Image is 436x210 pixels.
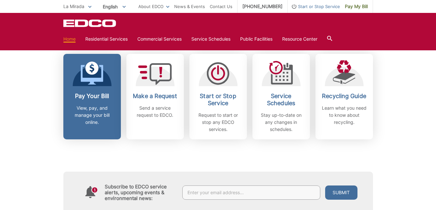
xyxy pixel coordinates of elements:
[182,185,320,200] input: Enter your email address...
[257,93,305,107] h2: Service Schedules
[63,4,84,9] span: La Mirada
[138,3,169,10] a: About EDCO
[194,93,242,107] h2: Start or Stop Service
[257,112,305,133] p: Stay up-to-date on any changes in schedules.
[282,35,317,43] a: Resource Center
[63,54,121,139] a: Pay Your Bill View, pay, and manage your bill online.
[194,112,242,133] p: Request to start or stop any EDCO services.
[63,35,76,43] a: Home
[174,3,205,10] a: News & Events
[191,35,230,43] a: Service Schedules
[345,3,368,10] span: Pay My Bill
[131,93,179,100] h2: Make a Request
[320,105,368,126] p: Learn what you need to know about recycling.
[325,185,357,200] button: Submit
[210,3,232,10] a: Contact Us
[126,54,184,139] a: Make a Request Send a service request to EDCO.
[240,35,272,43] a: Public Facilities
[63,19,117,27] a: EDCD logo. Return to the homepage.
[98,1,131,12] span: English
[131,105,179,119] p: Send a service request to EDCO.
[137,35,182,43] a: Commercial Services
[315,54,373,139] a: Recycling Guide Learn what you need to know about recycling.
[105,184,176,201] h4: Subscribe to EDCO service alerts, upcoming events & environmental news:
[68,105,116,126] p: View, pay, and manage your bill online.
[252,54,310,139] a: Service Schedules Stay up-to-date on any changes in schedules.
[68,93,116,100] h2: Pay Your Bill
[320,93,368,100] h2: Recycling Guide
[85,35,128,43] a: Residential Services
